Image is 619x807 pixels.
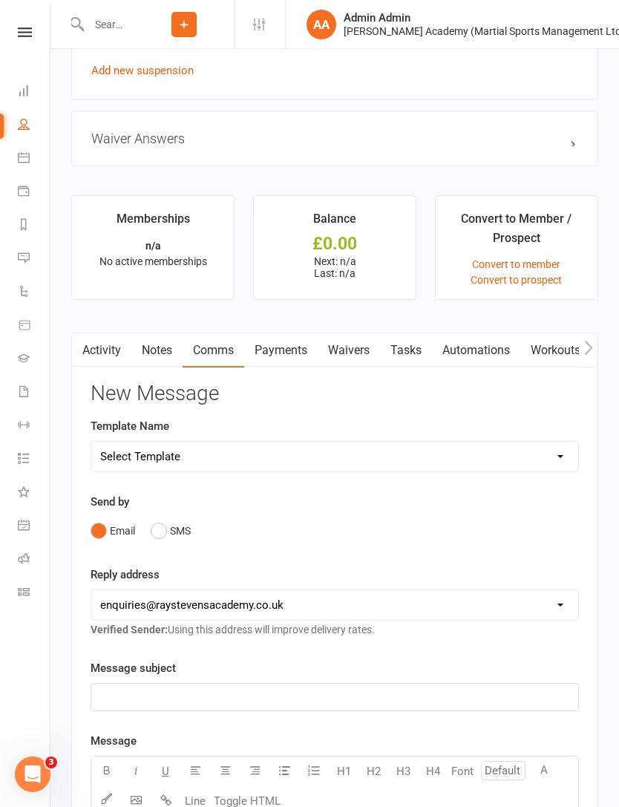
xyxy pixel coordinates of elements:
button: U [151,757,180,786]
a: Dashboard [18,76,51,109]
a: Workouts [520,333,591,367]
strong: n/a [145,240,161,252]
a: Convert to member [472,258,560,270]
label: Template Name [91,417,169,435]
button: H4 [418,757,448,786]
input: Default [481,761,525,780]
p: Next: n/a Last: n/a [267,255,402,279]
a: Waivers [318,333,380,367]
label: Message [91,732,137,750]
button: Font [448,757,477,786]
h3: New Message [91,382,579,405]
input: Search... [84,14,134,35]
button: Email [91,517,135,545]
label: Reply address [91,566,160,584]
button: H3 [388,757,418,786]
button: SMS [151,517,191,545]
button: H2 [358,757,388,786]
a: Activity [72,333,131,367]
a: General attendance kiosk mode [18,510,51,543]
iframe: Intercom live chat [15,757,50,792]
span: U [162,765,169,778]
a: What's New [18,477,51,510]
a: Payments [18,176,51,209]
button: H1 [329,757,358,786]
a: Convert to prospect [471,274,562,286]
a: Calendar [18,143,51,176]
span: No active memberships [99,255,207,267]
a: Notes [131,333,183,367]
button: A [529,757,559,786]
div: £0.00 [267,236,402,252]
div: Convert to Member / Prospect [449,209,584,255]
a: Add new suspension [91,64,194,77]
div: AA [307,10,336,39]
h3: Waiver Answers [91,131,578,146]
div: Balance [313,209,356,236]
a: Payments [244,333,318,367]
a: Class kiosk mode [18,577,51,610]
label: Message subject [91,659,176,677]
span: Using this address will improve delivery rates. [91,624,375,636]
div: Memberships [117,209,190,236]
a: People [18,109,51,143]
a: Product Sales [18,310,51,343]
a: Automations [432,333,520,367]
a: Reports [18,209,51,243]
a: Roll call kiosk mode [18,543,51,577]
label: Send by [91,493,129,511]
a: Comms [183,333,244,367]
strong: Verified Sender: [91,624,168,636]
a: Tasks [380,333,432,367]
span: 3 [45,757,57,768]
